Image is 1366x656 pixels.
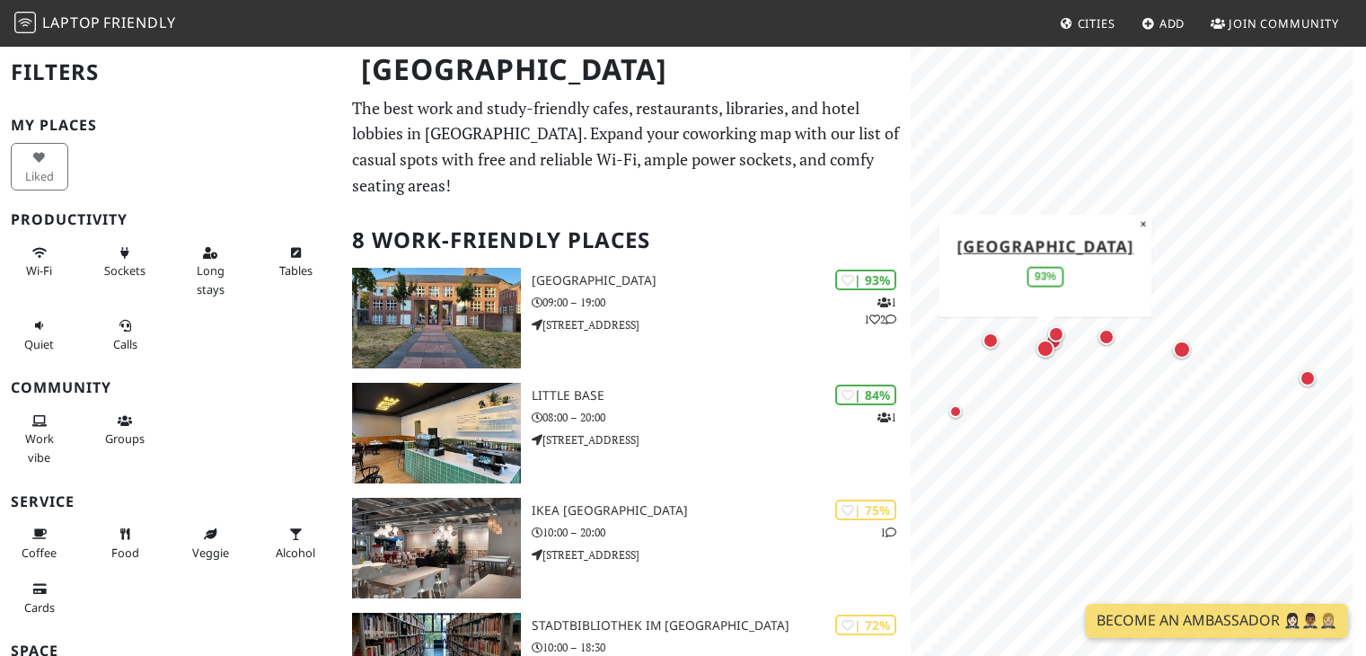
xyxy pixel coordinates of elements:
span: Alcohol [276,545,315,561]
span: Coffee [22,545,57,561]
span: Veggie [192,545,229,561]
h3: [GEOGRAPHIC_DATA] [532,273,912,288]
button: Long stays [181,238,239,304]
span: Friendly [103,13,175,32]
p: 1 [877,409,896,426]
span: Cities [1078,15,1115,31]
p: 08:00 – 20:00 [532,409,912,426]
span: Power sockets [104,262,145,279]
h2: Filters [11,45,330,100]
div: Map marker [1044,323,1068,346]
h3: Little Base [532,388,912,403]
div: | 72% [835,615,896,635]
div: Map marker [979,329,1002,352]
button: Coffee [11,519,68,567]
button: Alcohol [267,519,324,567]
div: | 75% [835,500,896,520]
p: [STREET_ADDRESS] [532,431,912,448]
button: Sockets [96,238,154,286]
a: IKEA Karlsruhe | 75% 1 IKEA [GEOGRAPHIC_DATA] 10:00 – 20:00 [STREET_ADDRESS] [341,498,911,598]
span: Join Community [1229,15,1339,31]
a: Cities [1053,7,1123,40]
img: Baden State Library [352,268,520,368]
p: 10:00 – 20:00 [532,524,912,541]
h3: IKEA [GEOGRAPHIC_DATA] [532,503,912,519]
button: Wi-Fi [11,238,68,286]
div: 93% [1027,266,1063,287]
a: Little Base | 84% 1 Little Base 08:00 – 20:00 [STREET_ADDRESS] [341,383,911,483]
h3: Stadtbibliothek im [GEOGRAPHIC_DATA] [532,618,912,634]
p: [STREET_ADDRESS] [532,316,912,333]
img: Little Base [352,383,520,483]
h3: Productivity [11,211,330,228]
span: Credit cards [24,599,55,616]
span: Long stays [197,262,225,297]
span: People working [25,430,54,465]
p: 1 [880,524,896,541]
button: Quiet [11,311,68,359]
h1: [GEOGRAPHIC_DATA] [347,45,907,94]
a: Become an Ambassador 🤵🏻‍♀️🤵🏾‍♂️🤵🏼‍♀️ [1086,604,1348,638]
a: Baden State Library | 93% 112 [GEOGRAPHIC_DATA] 09:00 – 19:00 [STREET_ADDRESS] [341,268,911,368]
span: Quiet [24,336,54,352]
span: Laptop [42,13,101,32]
div: Map marker [1033,336,1058,361]
img: IKEA Karlsruhe [352,498,520,598]
h2: 8 Work-Friendly Places [352,213,900,268]
div: Map marker [1169,337,1194,362]
a: Join Community [1203,7,1346,40]
span: Stable Wi-Fi [26,262,52,279]
div: Map marker [945,401,966,422]
div: Map marker [1095,325,1118,349]
button: Food [96,519,154,567]
div: Map marker [1042,330,1065,353]
h3: My Places [11,117,330,134]
p: 1 1 2 [864,294,896,328]
div: | 84% [835,385,896,405]
div: | 93% [835,270,896,290]
a: LaptopFriendly LaptopFriendly [14,8,176,40]
h3: Service [11,493,330,510]
span: Video/audio calls [113,336,137,352]
button: Tables [267,238,324,286]
img: LaptopFriendly [14,12,36,33]
p: [STREET_ADDRESS] [532,546,912,563]
span: Add [1159,15,1185,31]
button: Cards [11,574,68,622]
p: The best work and study-friendly cafes, restaurants, libraries, and hotel lobbies in [GEOGRAPHIC_... [352,95,900,199]
button: Close popup [1134,214,1151,234]
span: Food [111,545,139,561]
p: 10:00 – 18:30 [532,639,912,656]
span: Group tables [105,430,145,447]
button: Veggie [181,519,239,567]
h3: Community [11,379,330,396]
button: Calls [96,311,154,359]
p: 09:00 – 19:00 [532,294,912,311]
div: Map marker [1296,367,1319,390]
button: Groups [96,406,154,454]
a: [GEOGRAPHIC_DATA] [957,235,1134,256]
button: Work vibe [11,406,68,472]
span: Work-friendly tables [279,262,313,279]
a: Add [1134,7,1193,40]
